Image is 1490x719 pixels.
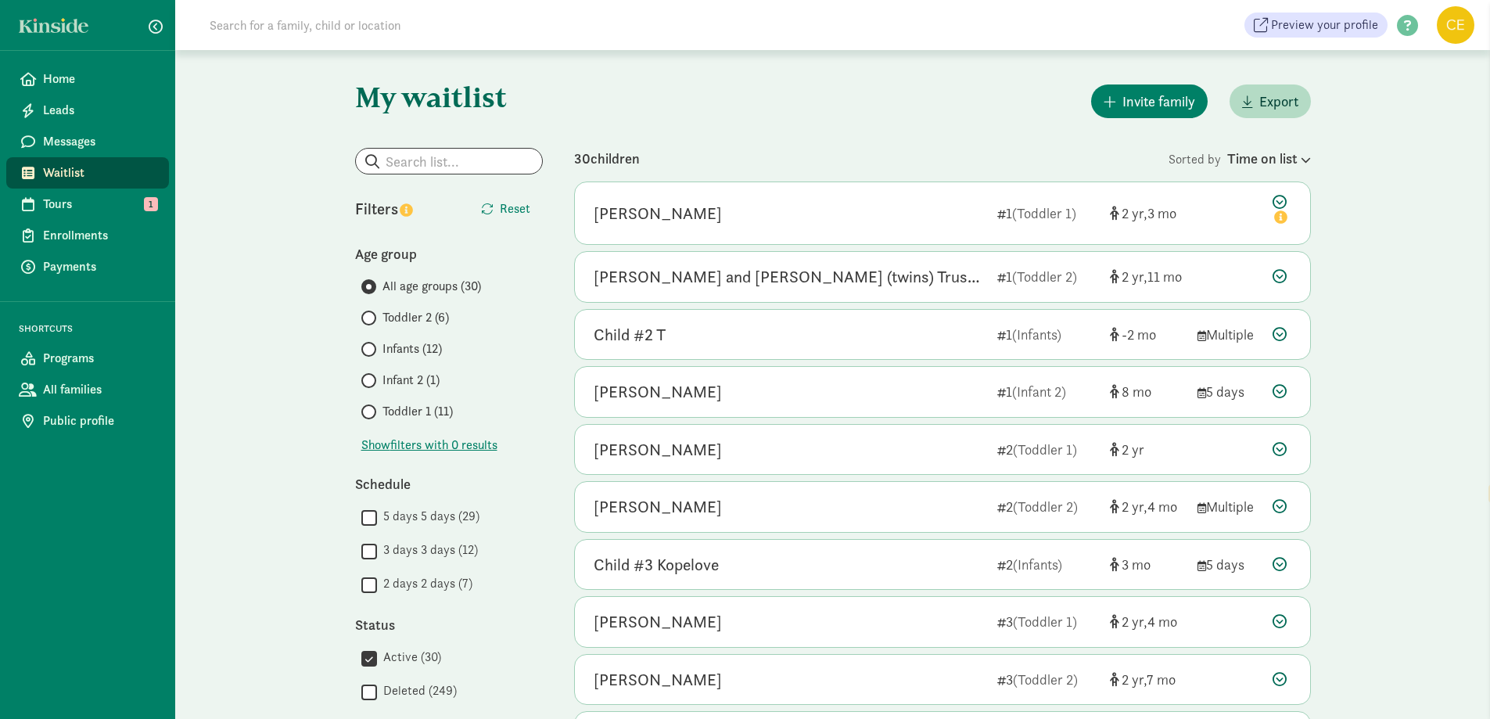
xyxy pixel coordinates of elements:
span: 3 [1147,204,1176,222]
span: (Toddler 2) [1013,498,1078,516]
div: [object Object] [1110,554,1185,575]
span: (Toddler 2) [1012,268,1077,286]
div: [object Object] [1110,439,1185,460]
input: Search for a family, child or location [200,9,639,41]
span: Waitlist [43,164,156,182]
label: Active (30) [377,648,441,667]
span: Export [1259,91,1298,112]
span: -2 [1122,325,1156,343]
span: Reset [500,200,530,218]
span: All families [43,380,156,399]
div: Aurelie Klachkin [594,379,722,404]
div: Fletcher Lindstrom [594,494,722,519]
div: Jordi Mckimmy [594,437,722,462]
div: Elsie Mae Schmeisser [594,201,722,226]
div: [object Object] [1110,496,1185,517]
div: Time on list [1227,148,1311,169]
span: (Toddler 1) [1013,440,1077,458]
span: Programs [43,349,156,368]
span: 2 [1122,498,1147,516]
div: [object Object] [1110,669,1185,690]
a: Payments [6,251,169,282]
span: Toddler 1 (11) [382,402,453,421]
div: 2 [997,439,1097,460]
span: (Toddler 2) [1013,670,1078,688]
div: [object Object] [1110,611,1185,632]
span: (Toddler 1) [1012,204,1076,222]
div: Multiple [1197,324,1260,345]
div: Age group [355,243,543,264]
a: Preview your profile [1244,13,1388,38]
div: [object Object] [1110,203,1185,224]
span: (Infant 2) [1012,383,1066,401]
span: Messages [43,132,156,151]
span: (Infants) [1013,555,1062,573]
span: Home [43,70,156,88]
div: Child #2 T [594,322,666,347]
button: Reset [469,193,543,225]
span: 2 [1122,613,1147,631]
span: 2 [1122,670,1147,688]
span: 3 [1122,555,1151,573]
div: Filters [355,197,449,221]
span: 2 [1122,268,1147,286]
input: Search list... [356,149,542,174]
span: All age groups (30) [382,277,481,296]
span: 1 [144,197,158,211]
label: 2 days 2 days (7) [377,574,472,593]
div: 5 days [1197,554,1260,575]
span: Tours [43,195,156,214]
button: Showfilters with 0 results [361,436,497,455]
a: Leads [6,95,169,126]
div: Child #3 Kopelove [594,552,719,577]
span: Payments [43,257,156,276]
span: 4 [1147,613,1177,631]
div: 3 [997,611,1097,632]
div: 3 [997,669,1097,690]
label: 5 days 5 days (29) [377,507,479,526]
label: 3 days 3 days (12) [377,541,478,559]
div: Sorted by [1169,148,1311,169]
div: [object Object] [1110,381,1185,402]
a: Home [6,63,169,95]
h1: My waitlist [355,81,543,113]
span: Show filters with 0 results [361,436,497,455]
div: 2 [997,496,1097,517]
span: Infant 2 (1) [382,371,440,390]
div: Clara and Margot (twins) Trusty/Ross [594,264,985,289]
a: Public profile [6,405,169,437]
span: Public profile [43,412,156,430]
span: Enrollments [43,226,156,245]
span: Infants (12) [382,340,442,358]
div: 2 [997,554,1097,575]
div: 1 [997,266,1097,287]
div: Quintin Tyrie [594,609,722,635]
a: Programs [6,343,169,374]
span: Leads [43,101,156,120]
div: 1 [997,203,1097,224]
div: Schedule [355,473,543,494]
span: 11 [1147,268,1182,286]
span: Toddler 2 (6) [382,308,449,327]
iframe: Chat Widget [1412,644,1490,719]
a: Tours 1 [6,189,169,220]
span: 2 [1122,204,1147,222]
a: Messages [6,126,169,157]
div: [object Object] [1110,266,1185,287]
button: Invite family [1091,84,1208,118]
span: 2 [1122,440,1144,458]
div: 30 children [574,148,1169,169]
span: Invite family [1122,91,1195,112]
div: Multiple [1197,496,1260,517]
a: Enrollments [6,220,169,251]
div: 1 [997,381,1097,402]
div: 1 [997,324,1097,345]
a: Waitlist [6,157,169,189]
span: (Toddler 1) [1013,613,1077,631]
span: 8 [1122,383,1151,401]
span: Preview your profile [1271,16,1378,34]
span: 7 [1147,670,1176,688]
a: All families [6,374,169,405]
div: 5 days [1197,381,1260,402]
